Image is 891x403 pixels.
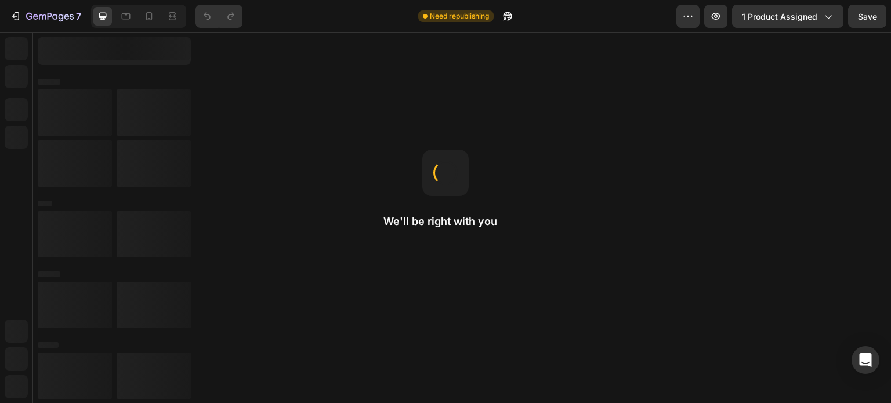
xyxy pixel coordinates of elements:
h2: We'll be right with you [383,215,508,228]
p: 7 [76,9,81,23]
span: Need republishing [430,11,489,21]
span: Save [858,12,877,21]
div: Undo/Redo [195,5,242,28]
div: Open Intercom Messenger [852,346,879,374]
span: 1 product assigned [742,10,817,23]
button: 7 [5,5,86,28]
button: 1 product assigned [732,5,843,28]
button: Save [848,5,886,28]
